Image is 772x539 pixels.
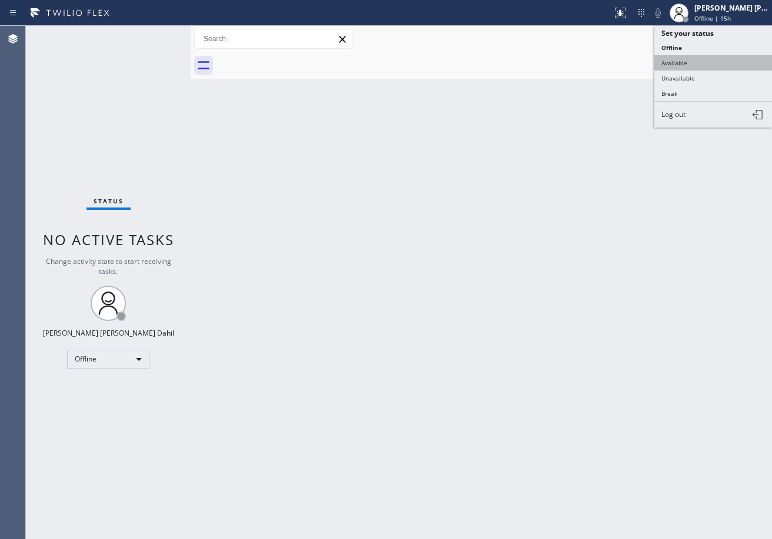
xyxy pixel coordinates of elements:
[43,328,174,338] div: [PERSON_NAME] [PERSON_NAME] Dahil
[694,14,731,22] span: Offline | 15h
[195,29,352,48] input: Search
[46,256,171,276] span: Change activity state to start receiving tasks.
[694,3,768,13] div: [PERSON_NAME] [PERSON_NAME] Dahil
[67,350,149,369] div: Offline
[43,230,174,249] span: No active tasks
[650,5,666,21] button: Mute
[94,197,124,205] span: Status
